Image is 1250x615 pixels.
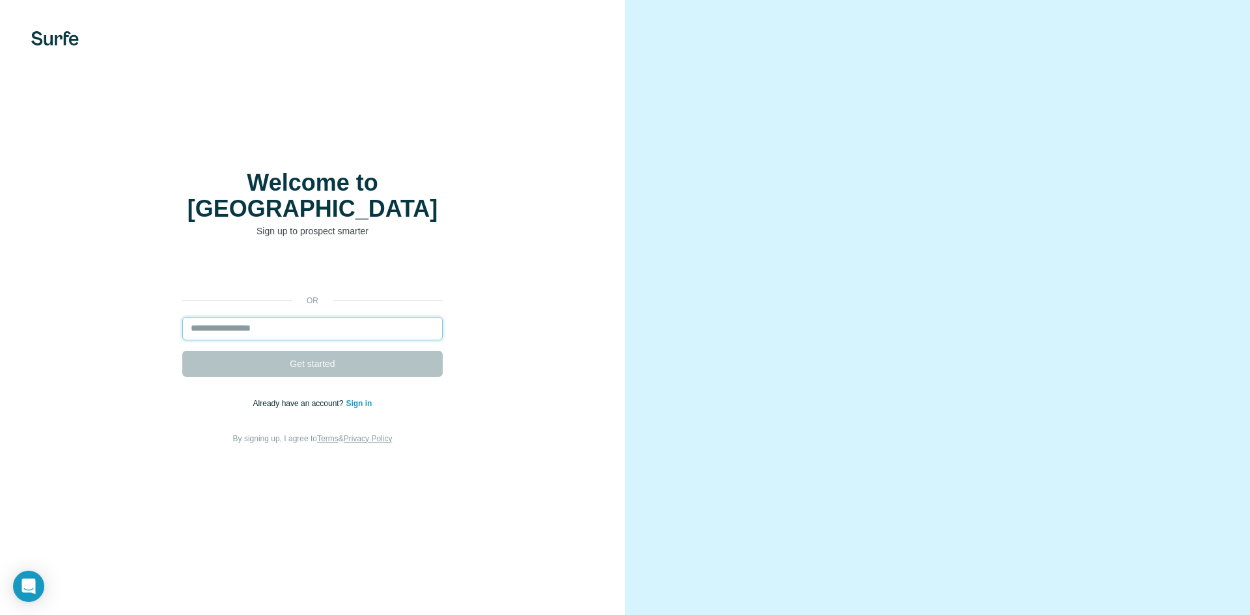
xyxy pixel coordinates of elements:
[344,434,393,443] a: Privacy Policy
[182,170,443,222] h1: Welcome to [GEOGRAPHIC_DATA]
[253,399,346,408] span: Already have an account?
[31,31,79,46] img: Surfe's logo
[13,571,44,602] div: Open Intercom Messenger
[346,399,372,408] a: Sign in
[176,257,449,286] iframe: Sign in with Google Button
[292,295,333,307] p: or
[182,225,443,238] p: Sign up to prospect smarter
[317,434,339,443] a: Terms
[233,434,393,443] span: By signing up, I agree to &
